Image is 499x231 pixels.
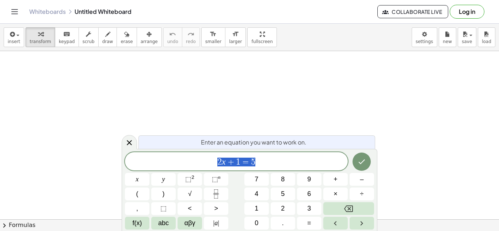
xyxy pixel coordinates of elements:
[226,158,236,166] span: +
[384,8,442,15] span: Collaborate Live
[225,27,246,47] button: format_sizelarger
[188,189,192,199] span: √
[151,173,176,186] button: y
[297,202,321,215] button: 3
[416,39,433,44] span: settings
[350,188,374,200] button: Divide
[222,157,226,166] var: x
[151,202,176,215] button: Placeholder
[4,27,24,47] button: insert
[244,188,269,200] button: 4
[125,202,149,215] button: ,
[185,176,191,183] span: ⬚
[184,218,195,228] span: αβγ
[205,39,221,44] span: smaller
[83,39,95,44] span: scrub
[163,27,182,47] button: undoundo
[482,39,491,44] span: load
[307,204,311,213] span: 3
[218,174,221,180] sup: n
[125,188,149,200] button: (
[217,158,222,166] span: 2
[102,39,113,44] span: draw
[229,39,242,44] span: larger
[188,204,192,213] span: <
[214,204,218,213] span: >
[187,30,194,39] i: redo
[244,202,269,215] button: 1
[178,188,202,200] button: Square root
[167,39,178,44] span: undo
[29,8,66,15] a: Whiteboards
[201,138,306,147] span: Enter an equation you want to work on.
[271,217,295,230] button: .
[255,204,258,213] span: 1
[55,27,79,47] button: keyboardkeypad
[212,176,218,183] span: ⬚
[377,5,448,18] button: Collaborate Live
[360,174,363,184] span: –
[136,174,139,184] span: x
[204,217,228,230] button: Absolute value
[281,174,285,184] span: 8
[201,27,225,47] button: format_sizesmaller
[334,174,338,184] span: +
[204,202,228,215] button: Greater than
[350,173,374,186] button: Minus
[30,39,51,44] span: transform
[191,174,194,180] sup: 2
[162,174,165,184] span: y
[323,188,348,200] button: Times
[133,218,142,228] span: f(x)
[9,6,20,18] button: Toggle navigation
[281,189,285,199] span: 5
[213,219,215,227] span: |
[323,173,348,186] button: Plus
[478,27,495,47] button: load
[251,39,273,44] span: fullscreen
[439,27,456,47] button: new
[151,188,176,200] button: )
[178,217,202,230] button: Greek alphabet
[255,174,258,184] span: 7
[247,27,277,47] button: fullscreen
[232,30,239,39] i: format_size
[353,153,371,171] button: Done
[117,27,137,47] button: erase
[360,189,364,199] span: ÷
[8,39,20,44] span: insert
[350,217,374,230] button: Right arrow
[137,27,162,47] button: arrange
[236,158,240,166] span: 1
[240,158,251,166] span: =
[204,173,228,186] button: Superscript
[98,27,117,47] button: draw
[125,217,149,230] button: Functions
[136,189,138,199] span: (
[136,204,138,213] span: ,
[169,30,176,39] i: undo
[182,27,200,47] button: redoredo
[63,30,70,39] i: keyboard
[79,27,99,47] button: scrub
[204,188,228,200] button: Fraction
[271,188,295,200] button: 5
[251,158,255,166] span: 5
[160,204,167,213] span: ⬚
[412,27,437,47] button: settings
[282,218,284,228] span: .
[307,218,311,228] span: =
[271,173,295,186] button: 8
[59,39,75,44] span: keypad
[186,39,196,44] span: redo
[443,39,452,44] span: new
[297,217,321,230] button: Equals
[121,39,133,44] span: erase
[462,39,472,44] span: save
[213,218,219,228] span: a
[125,173,149,186] button: x
[450,5,484,19] button: Log in
[458,27,476,47] button: save
[323,217,348,230] button: Left arrow
[297,188,321,200] button: 6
